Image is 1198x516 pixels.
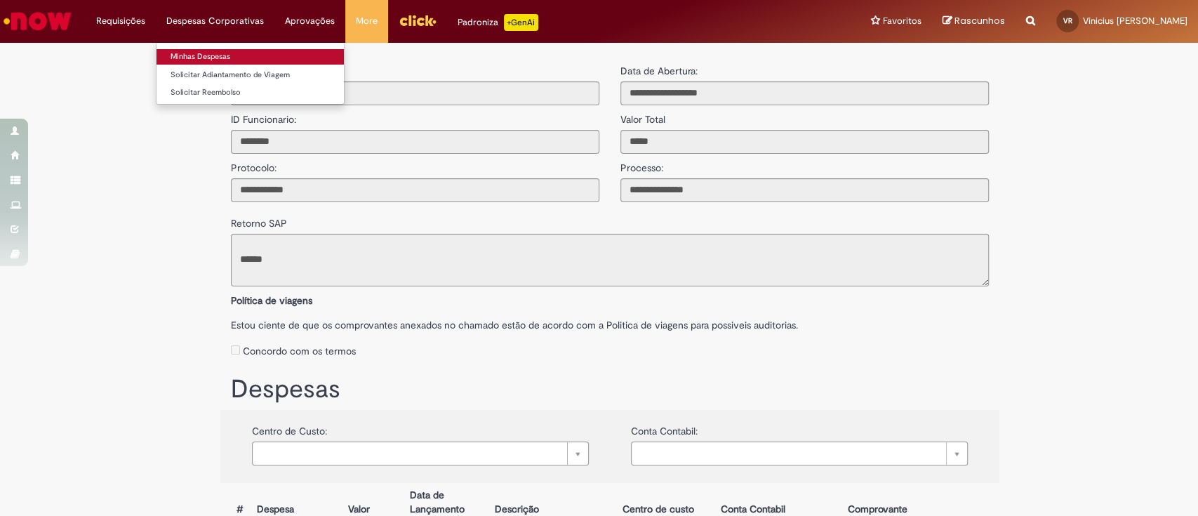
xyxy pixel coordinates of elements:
[943,15,1005,28] a: Rascunhos
[1083,15,1187,27] span: Vinicius [PERSON_NAME]
[954,14,1005,27] span: Rascunhos
[504,14,538,31] p: +GenAi
[231,294,312,307] b: Política de viagens
[285,14,335,28] span: Aprovações
[231,311,989,332] label: Estou ciente de que os comprovantes anexados no chamado estão de acordo com a Politica de viagens...
[243,344,356,358] label: Concordo com os termos
[231,105,296,126] label: ID Funcionario:
[231,154,277,175] label: Protocolo:
[631,417,698,438] label: Conta Contabil:
[231,376,989,404] h1: Despesas
[883,14,921,28] span: Favoritos
[166,14,264,28] span: Despesas Corporativas
[1,7,74,35] img: ServiceNow
[157,49,344,65] a: Minhas Despesas
[96,14,145,28] span: Requisições
[231,209,287,230] label: Retorno SAP
[157,85,344,100] a: Solicitar Reembolso
[356,14,378,28] span: More
[156,42,345,105] ul: Despesas Corporativas
[620,105,665,126] label: Valor Total
[620,154,663,175] label: Processo:
[157,67,344,83] a: Solicitar Adiantamento de Viagem
[458,14,538,31] div: Padroniza
[620,64,698,78] label: Data de Abertura:
[1063,16,1072,25] span: VR
[252,417,327,438] label: Centro de Custo:
[631,442,968,465] a: Limpar campo {0}
[252,442,589,465] a: Limpar campo {0}
[399,10,437,31] img: click_logo_yellow_360x200.png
